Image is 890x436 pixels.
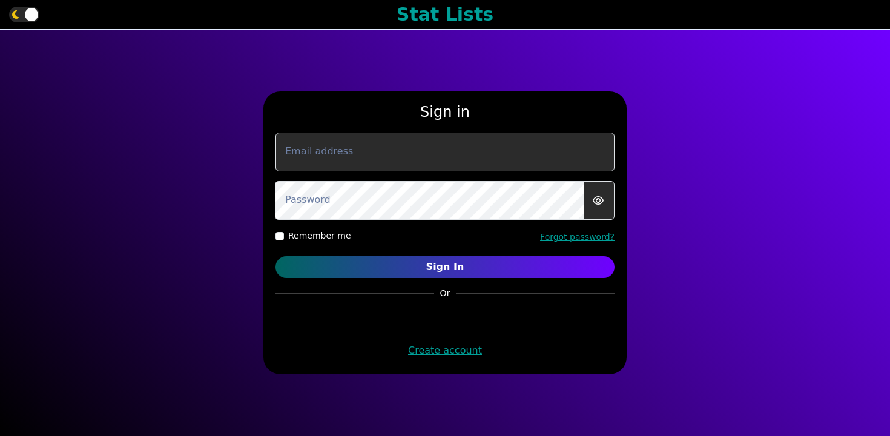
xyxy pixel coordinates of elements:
[384,305,506,332] iframe: Sign in with Google Button
[275,104,615,121] h3: Sign in
[408,345,482,356] a: Create account
[275,256,615,278] button: Sign In
[288,230,351,242] label: Remember me
[397,4,493,25] h1: Stat Lists
[540,232,615,242] a: Forgot password?
[434,287,457,300] span: Or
